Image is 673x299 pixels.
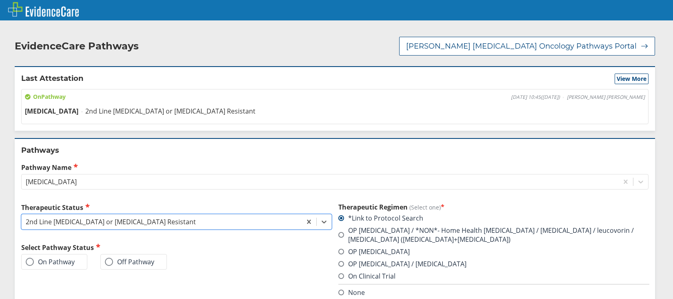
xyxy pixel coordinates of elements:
label: OP [MEDICAL_DATA] / [MEDICAL_DATA] [338,259,466,268]
h2: Last Attestation [21,74,83,84]
label: Therapeutic Status [21,203,332,212]
span: [PERSON_NAME] [PERSON_NAME] [567,94,645,100]
button: View More [615,74,649,84]
label: Off Pathway [105,258,154,266]
span: View More [617,75,646,83]
button: [PERSON_NAME] [MEDICAL_DATA] Oncology Pathways Portal [399,37,655,56]
h2: Pathways [21,145,649,155]
div: [MEDICAL_DATA] [26,177,77,186]
h3: Therapeutic Regimen [338,203,649,212]
span: 2nd Line [MEDICAL_DATA] or [MEDICAL_DATA] Resistant [85,107,255,116]
span: [MEDICAL_DATA] [25,107,78,116]
label: *Link to Protocol Search [338,214,423,223]
span: (Select one) [409,203,441,211]
label: OP [MEDICAL_DATA] / *NON*- Home Health [MEDICAL_DATA] / [MEDICAL_DATA] / leucovorin / [MEDICAL_DA... [338,226,649,244]
h2: Select Pathway Status [21,243,332,252]
label: OP [MEDICAL_DATA] [338,247,410,256]
label: Pathway Name [21,163,649,172]
label: On Clinical Trial [338,272,395,281]
label: None [338,288,365,297]
img: EvidenceCare [8,2,79,17]
div: 2nd Line [MEDICAL_DATA] or [MEDICAL_DATA] Resistant [26,217,196,226]
h2: EvidenceCare Pathways [15,40,139,52]
label: On Pathway [26,258,75,266]
span: [DATE] 10:45 ( [DATE] ) [511,94,560,100]
span: [PERSON_NAME] [MEDICAL_DATA] Oncology Pathways Portal [406,41,637,51]
span: On Pathway [25,93,66,101]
